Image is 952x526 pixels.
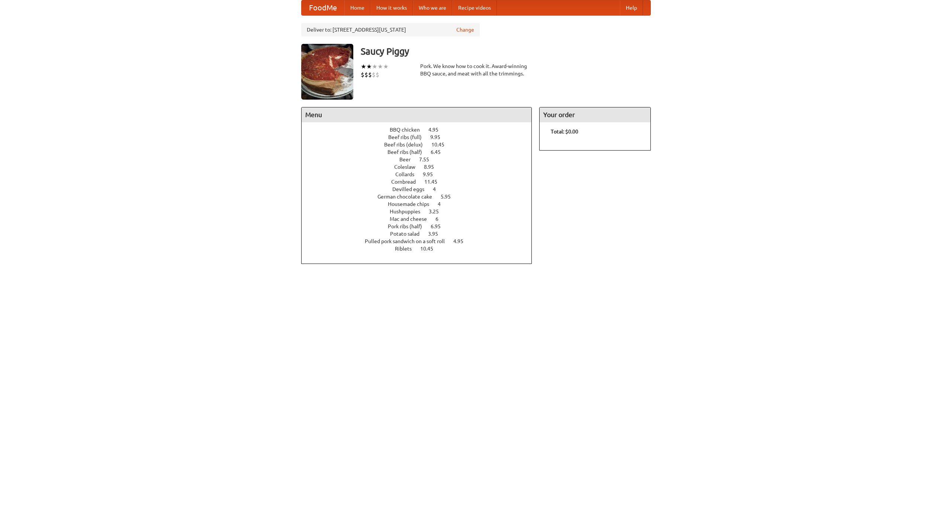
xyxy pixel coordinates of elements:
b: Total: $0.00 [551,129,578,135]
a: Devilled eggs 4 [392,186,450,192]
span: Pork ribs (half) [388,223,430,229]
span: 7.55 [419,156,437,162]
a: BBQ chicken 4.95 [390,127,452,133]
span: Collards [395,171,422,177]
li: $ [368,71,372,79]
a: Collards 9.95 [395,171,447,177]
h4: Menu [302,107,531,122]
span: Potato salad [390,231,427,237]
span: Pulled pork sandwich on a soft roll [365,238,452,244]
li: ★ [366,62,372,71]
a: Potato salad 3.95 [390,231,452,237]
span: 6 [435,216,446,222]
span: Devilled eggs [392,186,432,192]
a: Coleslaw 8.95 [394,164,448,170]
a: German chocolate cake 5.95 [377,194,464,200]
li: ★ [361,62,366,71]
h4: Your order [540,107,650,122]
li: $ [372,71,376,79]
h3: Saucy Piggy [361,44,651,59]
a: Help [620,0,643,15]
li: ★ [377,62,383,71]
a: FoodMe [302,0,344,15]
a: Riblets 10.45 [395,246,447,252]
a: Beef ribs (full) 9.95 [388,134,454,140]
a: Housemade chips 4 [388,201,454,207]
a: How it works [370,0,413,15]
span: 5.95 [441,194,458,200]
img: angular.jpg [301,44,353,100]
span: Beef ribs (full) [388,134,429,140]
li: $ [361,71,364,79]
div: Pork. We know how to cook it. Award-winning BBQ sauce, and meat with all the trimmings. [420,62,532,77]
span: 6.95 [431,223,448,229]
span: 4.95 [428,127,446,133]
a: Pork ribs (half) 6.95 [388,223,454,229]
span: Housemade chips [388,201,437,207]
span: Coleslaw [394,164,423,170]
a: Home [344,0,370,15]
span: 4 [433,186,443,192]
a: Mac and cheese 6 [390,216,452,222]
span: 9.95 [423,171,440,177]
li: ★ [372,62,377,71]
span: 3.95 [428,231,446,237]
li: $ [376,71,379,79]
a: Cornbread 11.45 [391,179,451,185]
span: BBQ chicken [390,127,427,133]
span: Mac and cheese [390,216,434,222]
span: Beer [399,156,418,162]
span: Riblets [395,246,419,252]
li: ★ [383,62,389,71]
span: Beef ribs (delux) [384,142,430,148]
a: Beef ribs (half) 6.45 [387,149,454,155]
span: 6.45 [431,149,448,155]
span: German chocolate cake [377,194,440,200]
span: Cornbread [391,179,423,185]
a: Change [456,26,474,33]
span: Hushpuppies [390,209,428,214]
li: $ [364,71,368,79]
span: 8.95 [424,164,441,170]
span: 10.45 [420,246,441,252]
span: 11.45 [424,179,445,185]
span: 10.45 [431,142,452,148]
a: Beer 7.55 [399,156,443,162]
a: Who we are [413,0,452,15]
span: 3.25 [429,209,446,214]
a: Hushpuppies 3.25 [390,209,453,214]
a: Pulled pork sandwich on a soft roll 4.95 [365,238,477,244]
div: Deliver to: [STREET_ADDRESS][US_STATE] [301,23,480,36]
span: 4.95 [453,238,471,244]
a: Beef ribs (delux) 10.45 [384,142,458,148]
span: Beef ribs (half) [387,149,430,155]
span: 4 [438,201,448,207]
span: 9.95 [430,134,448,140]
a: Recipe videos [452,0,497,15]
